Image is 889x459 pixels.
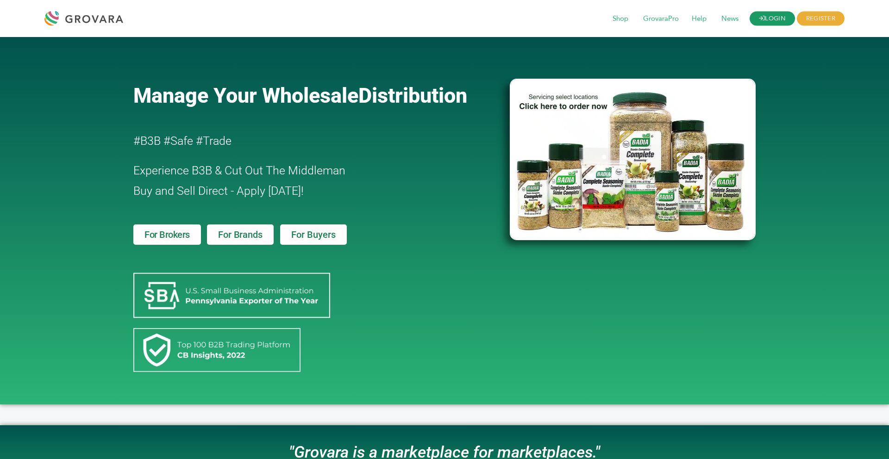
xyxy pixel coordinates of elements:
span: Distribution [358,83,467,108]
span: Experience B3B & Cut Out The Middleman [133,164,345,177]
a: GrovaraPro [637,14,685,24]
span: Buy and Sell Direct - Apply [DATE]! [133,184,304,198]
span: Manage Your Wholesale [133,83,358,108]
a: LOGIN [750,12,795,26]
a: For Brokers [133,224,201,245]
a: For Buyers [280,224,347,245]
span: For Brands [218,230,262,239]
span: For Buyers [291,230,336,239]
a: Shop [606,14,635,24]
a: News [715,14,745,24]
span: GrovaraPro [637,10,685,28]
a: For Brands [207,224,273,245]
span: Shop [606,10,635,28]
a: Manage Your WholesaleDistribution [133,83,495,108]
span: Help [685,10,713,28]
h2: #B3B #Safe #Trade [133,131,457,151]
span: REGISTER [797,12,845,26]
span: News [715,10,745,28]
a: Help [685,14,713,24]
span: For Brokers [144,230,190,239]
